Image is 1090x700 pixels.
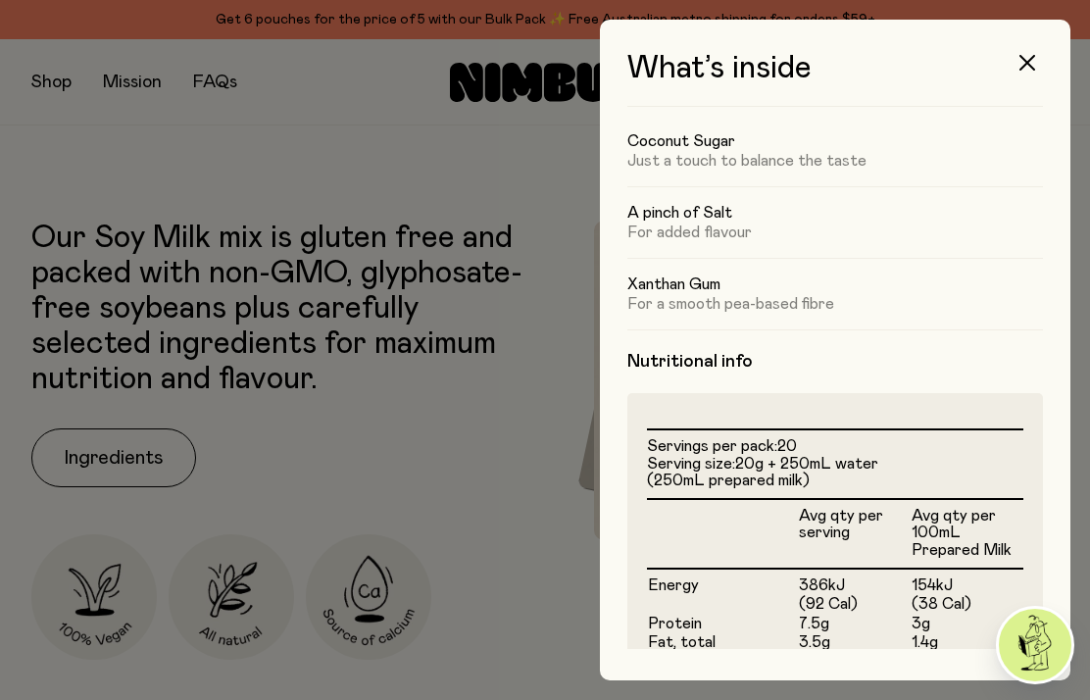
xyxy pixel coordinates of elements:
[798,633,911,653] td: 3.5g
[627,151,1043,171] p: Just a touch to balance the taste
[648,634,716,650] span: Fat, total
[911,499,1023,569] th: Avg qty per 100mL Prepared Milk
[648,577,699,593] span: Energy
[627,350,1043,374] h4: Nutritional info
[798,499,911,569] th: Avg qty per serving
[798,595,911,615] td: (92 Cal)
[798,615,911,634] td: 7.5g
[911,595,1023,615] td: (38 Cal)
[777,438,797,454] span: 20
[627,294,1043,314] p: For a smooth pea-based fibre
[627,223,1043,242] p: For added flavour
[999,609,1071,681] img: agent
[648,616,702,631] span: Protein
[627,203,1043,223] h5: A pinch of Salt
[911,615,1023,634] td: 3g
[647,456,878,489] span: 20g + 250mL water (250mL prepared milk)
[627,275,1043,294] h5: Xanthan Gum
[798,569,911,596] td: 386kJ
[627,51,1043,107] h3: What’s inside
[647,456,1023,490] li: Serving size:
[647,438,1023,456] li: Servings per pack:
[911,633,1023,653] td: 1.4g
[911,569,1023,596] td: 154kJ
[627,131,1043,151] h5: Coconut Sugar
